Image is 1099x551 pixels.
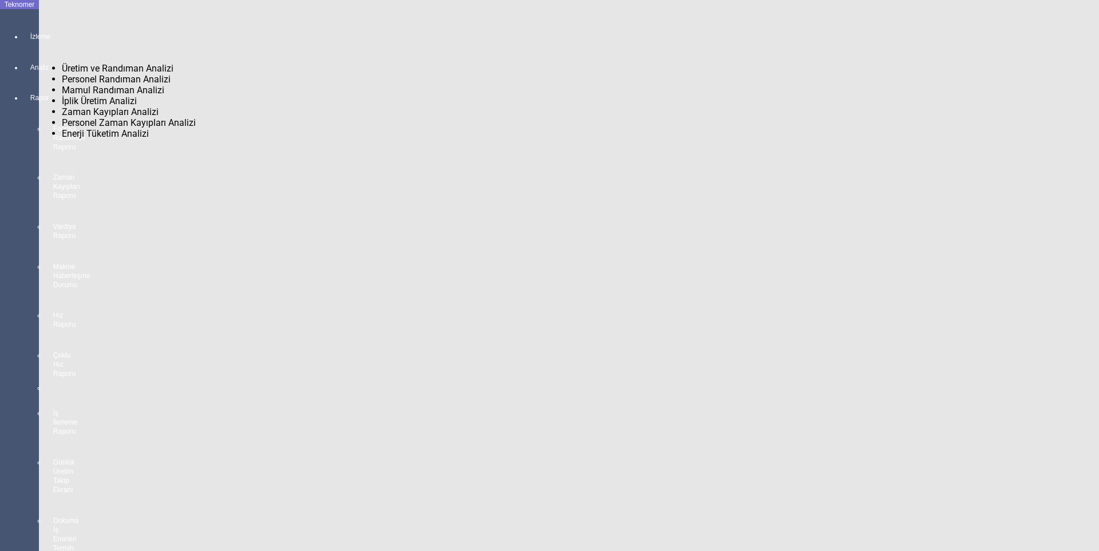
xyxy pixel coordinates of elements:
[62,117,196,128] span: Personel Zaman Kayıpları Analizi
[62,128,149,139] span: Enerji Tüketim Analizi
[62,63,173,74] span: Üretim ve Randıman Analizi
[62,74,171,85] span: Personel Randıman Analizi
[62,85,164,96] span: Mamul Randıman Analizi
[62,106,159,117] span: Zaman Kayıpları Analizi
[62,96,137,106] span: İplik Üretim Analizi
